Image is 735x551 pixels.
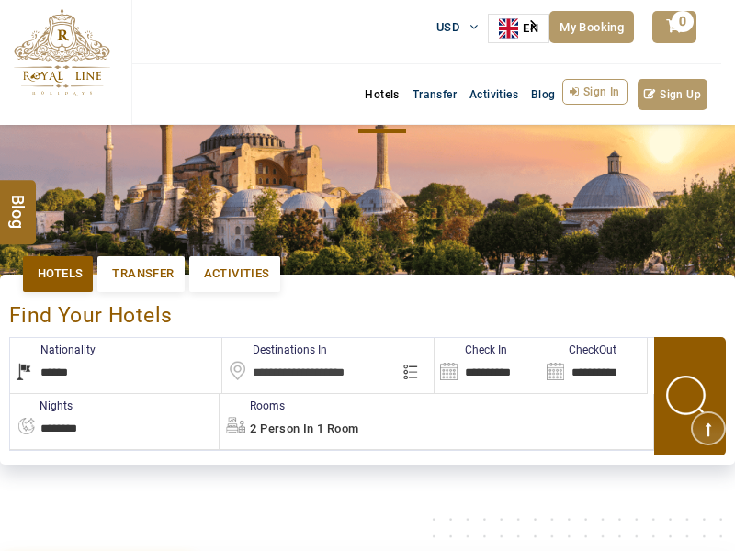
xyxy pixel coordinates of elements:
[489,15,548,42] a: EN
[541,343,616,358] label: CheckOut
[463,79,525,110] a: Activities
[250,422,358,435] span: 2 Person in 1 Room
[638,79,707,110] a: Sign Up
[6,195,30,210] span: Blog
[541,338,647,393] input: Search
[652,11,695,43] a: 0
[435,338,540,393] input: Search
[189,256,280,292] a: Activities
[525,79,562,110] a: Blog
[672,11,694,32] span: 0
[406,79,463,110] a: Transfer
[23,256,93,292] a: Hotels
[38,265,83,283] span: Hotels
[112,265,174,283] span: Transfer
[549,11,634,43] a: My Booking
[358,79,405,110] a: Hotels
[97,256,184,292] a: Transfer
[435,343,507,358] label: Check In
[9,284,726,338] div: Find Your Hotels
[531,88,556,101] span: Blog
[436,20,460,34] span: USD
[488,14,549,43] aside: Language selected: English
[220,399,285,414] label: Rooms
[9,399,73,414] label: nights
[488,14,549,43] div: Language
[14,8,110,96] img: The Royal Line Holidays
[222,343,327,358] label: Destinations In
[10,343,96,358] label: Nationality
[204,265,270,283] span: Activities
[562,79,628,105] a: Sign In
